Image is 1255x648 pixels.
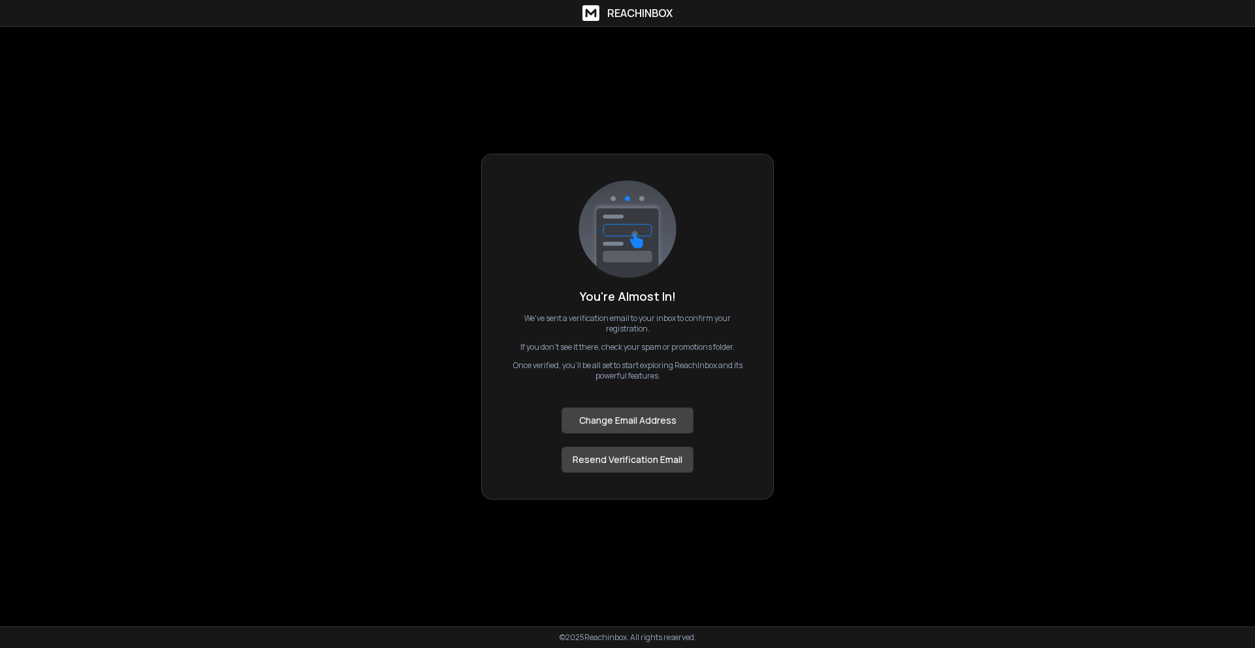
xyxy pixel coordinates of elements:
h1: You're Almost In! [580,287,676,305]
a: ReachInbox [582,5,673,21]
img: logo [578,180,677,280]
p: If you don't see it there, check your spam or promotions folder. [520,342,735,352]
p: Once verified, you’ll be all set to start exploring ReachInbox and its powerful features. [508,360,747,381]
p: We've sent a verification email to your inbox to confirm your registration. [508,313,747,334]
button: Change Email Address [561,407,694,434]
button: Resend Verification Email [561,447,694,473]
p: © 2025 Reachinbox. All rights reserved. [560,632,696,643]
h1: ReachInbox [607,5,673,21]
